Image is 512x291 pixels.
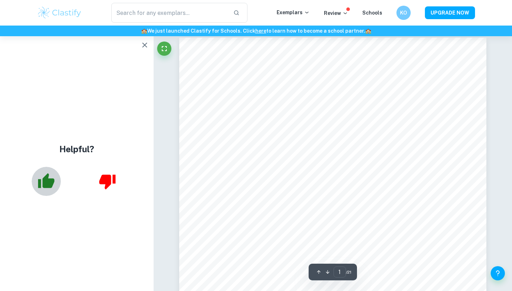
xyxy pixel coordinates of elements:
[255,28,266,34] a: here
[491,266,505,280] button: Help and Feedback
[111,3,228,23] input: Search for any exemplars...
[425,6,475,19] button: UPGRADE NOW
[396,6,411,20] button: KO
[141,28,147,34] span: 🏫
[400,9,408,17] h6: KO
[157,42,171,56] button: Fullscreen
[59,143,94,155] h4: Helpful?
[346,269,351,275] span: / 21
[362,10,382,16] a: Schools
[1,27,511,35] h6: We just launched Clastify for Schools. Click to learn how to become a school partner.
[277,9,310,16] p: Exemplars
[37,6,82,20] img: Clastify logo
[365,28,371,34] span: 🏫
[324,9,348,17] p: Review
